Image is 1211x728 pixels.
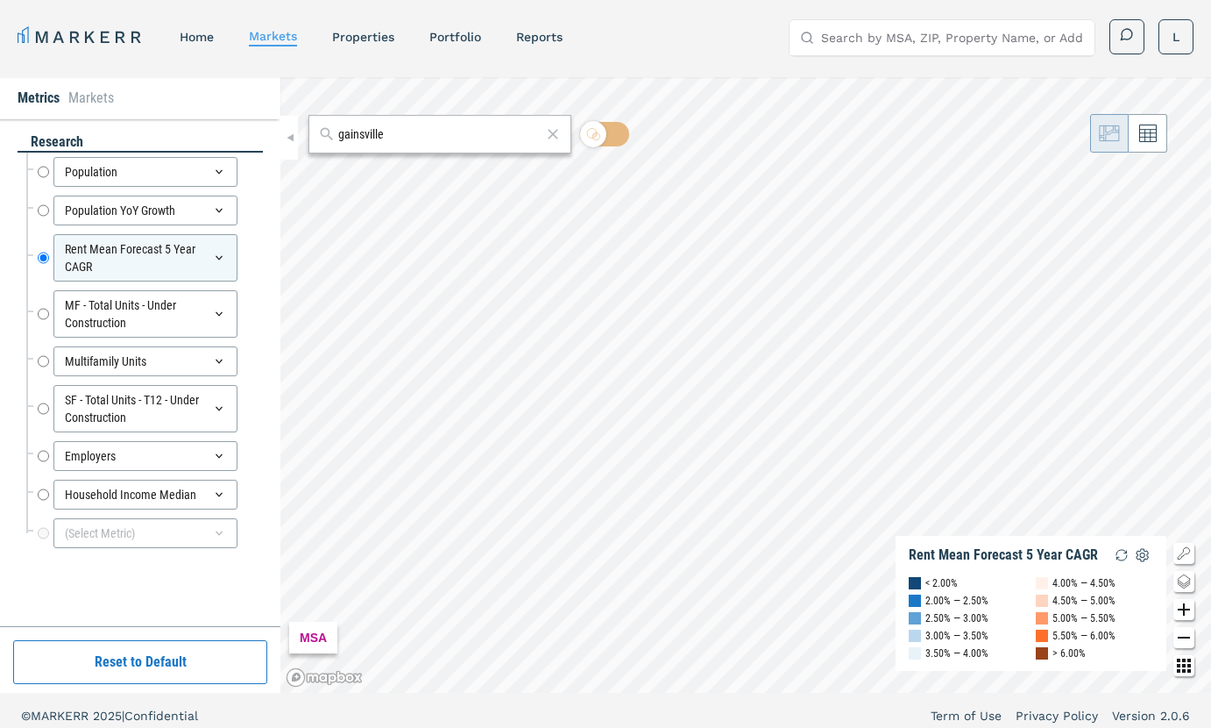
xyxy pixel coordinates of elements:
canvas: Map [280,77,1211,693]
div: MF - Total Units - Under Construction [53,290,237,338]
div: 5.50% — 6.00% [1052,627,1115,645]
div: 4.00% — 4.50% [1052,575,1115,592]
img: Settings [1132,545,1153,566]
div: Population YoY Growth [53,196,237,225]
div: Rent Mean Forecast 5 Year CAGR [53,234,237,282]
div: 3.00% — 3.50% [925,627,988,645]
span: L [1172,28,1179,46]
span: MARKERR [31,709,93,723]
a: Mapbox logo [286,667,363,688]
a: reports [516,30,563,44]
div: Rent Mean Forecast 5 Year CAGR [909,546,1098,564]
button: Zoom in map button [1173,599,1194,620]
div: Multifamily Units [53,346,237,376]
a: Term of Use [931,707,1002,724]
div: Population [53,157,237,187]
span: © [21,709,31,723]
button: Zoom out map button [1173,627,1194,648]
div: research [18,132,263,153]
div: 2.50% — 3.00% [925,610,988,627]
div: Employers [53,441,237,471]
div: Household Income Median [53,480,237,510]
button: Other options map button [1173,655,1194,676]
span: 2025 | [93,709,124,723]
div: < 2.00% [925,575,958,592]
button: Show/Hide Legend Map Button [1173,543,1194,564]
div: SF - Total Units - T12 - Under Construction [53,385,237,432]
div: > 6.00% [1052,645,1086,662]
a: home [180,30,214,44]
div: 4.50% — 5.00% [1052,592,1115,610]
div: (Select Metric) [53,518,237,548]
div: 5.00% — 5.50% [1052,610,1115,627]
a: markets [249,29,297,43]
a: Privacy Policy [1016,707,1098,724]
input: Search by MSA or ZIP Code [338,125,542,144]
a: Portfolio [429,30,481,44]
li: Markets [68,88,114,109]
span: Confidential [124,709,198,723]
li: Metrics [18,88,60,109]
button: Reset to Default [13,640,267,684]
button: Change style map button [1173,571,1194,592]
div: MSA [289,622,337,653]
div: 2.00% — 2.50% [925,592,988,610]
button: L [1158,19,1193,54]
a: MARKERR [18,25,145,49]
a: properties [332,30,394,44]
input: Search by MSA, ZIP, Property Name, or Address [821,20,1084,55]
img: Reload Legend [1111,545,1132,566]
a: Version 2.0.6 [1112,707,1190,724]
div: 3.50% — 4.00% [925,645,988,662]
